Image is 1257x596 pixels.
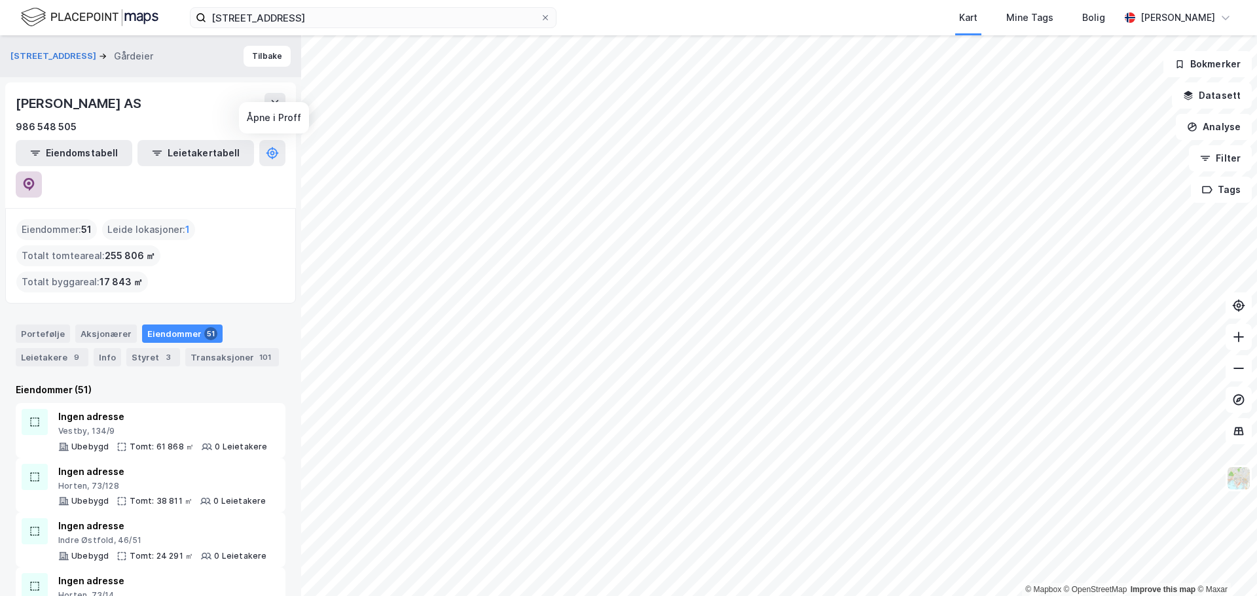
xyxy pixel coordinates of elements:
[1192,533,1257,596] iframe: Chat Widget
[71,442,109,452] div: Ubebygd
[75,324,137,343] div: Aksjonærer
[1082,10,1105,26] div: Bolig
[1140,10,1215,26] div: [PERSON_NAME]
[1176,114,1252,140] button: Analyse
[81,222,92,237] span: 51
[162,351,175,364] div: 3
[94,348,121,366] div: Info
[1189,145,1252,171] button: Filter
[58,518,267,534] div: Ingen adresse
[214,551,266,561] div: 0 Leietakere
[1163,51,1252,77] button: Bokmerker
[185,348,279,366] div: Transaksjoner
[16,93,144,114] div: [PERSON_NAME] AS
[16,140,132,166] button: Eiendomstabell
[1192,533,1257,596] div: Kontrollprogram for chat
[71,496,109,506] div: Ubebygd
[100,274,143,290] span: 17 843 ㎡
[16,219,97,240] div: Eiendommer :
[244,46,291,67] button: Tilbake
[215,442,267,452] div: 0 Leietakere
[185,222,190,237] span: 1
[204,327,217,340] div: 51
[959,10,977,26] div: Kart
[16,272,148,292] div: Totalt byggareal :
[58,409,268,425] div: Ingen adresse
[130,442,194,452] div: Tomt: 61 868 ㎡
[142,324,223,343] div: Eiendommer
[16,119,77,135] div: 986 548 505
[1191,177,1252,203] button: Tags
[71,551,109,561] div: Ubebygd
[137,140,254,166] button: Leietakertabell
[70,351,83,364] div: 9
[206,8,540,27] input: Søk på adresse, matrikkel, gårdeiere, leietakere eller personer
[1064,585,1127,594] a: OpenStreetMap
[16,245,160,266] div: Totalt tomteareal :
[58,535,267,546] div: Indre Østfold, 46/51
[10,50,99,63] button: [STREET_ADDRESS]
[130,551,193,561] div: Tomt: 24 291 ㎡
[213,496,266,506] div: 0 Leietakere
[1226,466,1251,491] img: Z
[1025,585,1061,594] a: Mapbox
[58,481,266,491] div: Horten, 73/128
[105,248,155,264] span: 255 806 ㎡
[126,348,180,366] div: Styret
[1006,10,1053,26] div: Mine Tags
[257,351,274,364] div: 101
[16,382,285,398] div: Eiendommer (51)
[21,6,158,29] img: logo.f888ab2527a4732fd821a326f86c7f29.svg
[102,219,195,240] div: Leide lokasjoner :
[58,426,268,436] div: Vestby, 134/9
[1131,585,1195,594] a: Improve this map
[16,348,88,366] div: Leietakere
[58,573,267,589] div: Ingen adresse
[1172,82,1252,109] button: Datasett
[114,48,153,64] div: Gårdeier
[58,464,266,480] div: Ingen adresse
[16,324,70,343] div: Portefølje
[130,496,192,506] div: Tomt: 38 811 ㎡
